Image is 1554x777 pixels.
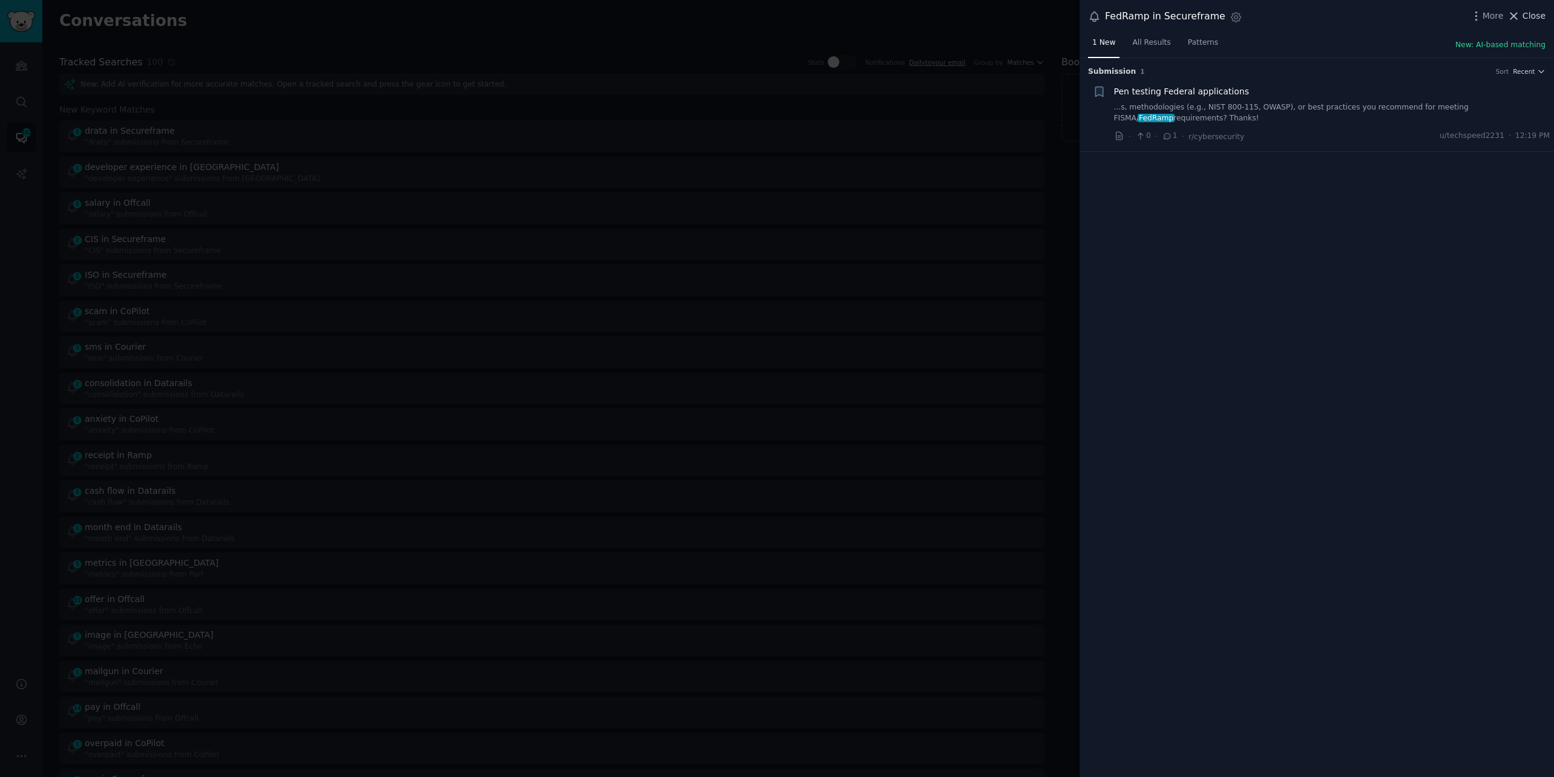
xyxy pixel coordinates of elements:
[1135,131,1150,142] span: 0
[1188,133,1244,141] span: r/cybersecurity
[1496,67,1509,76] div: Sort
[1182,130,1184,143] span: ·
[1515,131,1550,142] span: 12:19 PM
[1088,67,1136,77] span: Submission
[1129,130,1131,143] span: ·
[1155,130,1158,143] span: ·
[1114,85,1249,98] a: Pen testing Federal applications
[1507,10,1546,22] button: Close
[1088,33,1120,58] a: 1 New
[1128,33,1175,58] a: All Results
[1440,131,1504,142] span: u/techspeed2231
[1114,102,1550,123] a: ...s, methodologies (e.g., NIST 800-115, OWASP), or best practices you recommend for meeting FISM...
[1140,68,1144,75] span: 1
[1105,9,1225,24] div: FedRamp in Secureframe
[1138,114,1175,122] span: FedRamp
[1162,131,1177,142] span: 1
[1188,38,1218,48] span: Patterns
[1483,10,1504,22] span: More
[1184,33,1222,58] a: Patterns
[1092,38,1115,48] span: 1 New
[1455,40,1546,51] button: New: AI-based matching
[1509,131,1511,142] span: ·
[1513,67,1535,76] span: Recent
[1523,10,1546,22] span: Close
[1132,38,1170,48] span: All Results
[1513,67,1546,76] button: Recent
[1470,10,1504,22] button: More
